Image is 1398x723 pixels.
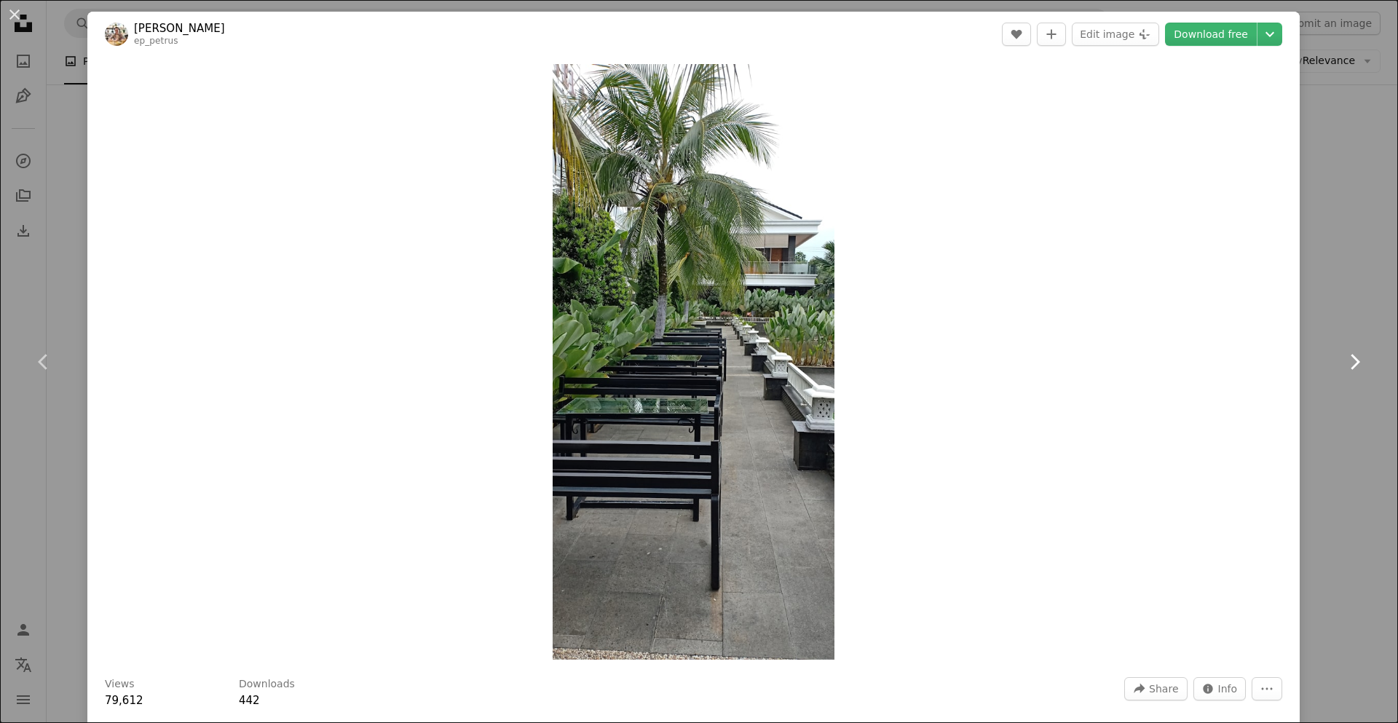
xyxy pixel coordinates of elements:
h3: Views [105,677,135,692]
button: Add to Collection [1037,23,1066,46]
span: 79,612 [105,694,143,707]
span: Info [1218,678,1238,700]
button: More Actions [1252,677,1282,700]
button: Choose download size [1257,23,1282,46]
button: Edit image [1072,23,1159,46]
button: Zoom in on this image [553,64,834,660]
span: 442 [239,694,260,707]
a: Download free [1165,23,1257,46]
a: ep_petrus [134,36,178,46]
h3: Downloads [239,677,295,692]
button: Share this image [1124,677,1187,700]
a: [PERSON_NAME] [134,21,225,36]
button: Stats about this image [1193,677,1247,700]
img: Go to Edwin Petrus's profile [105,23,128,46]
button: Like [1002,23,1031,46]
span: Share [1149,678,1178,700]
img: a group of benches sit unoccupied [553,64,834,660]
a: Next [1311,292,1398,432]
